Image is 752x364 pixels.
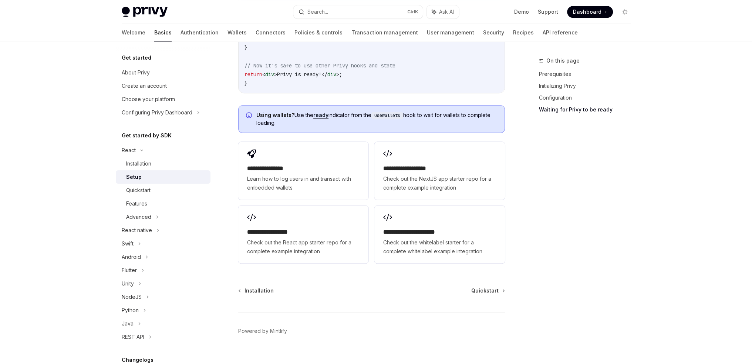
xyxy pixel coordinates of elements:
[426,5,459,19] button: Ask AI
[122,239,134,248] div: Swift
[256,111,497,127] span: Use the indicator from the hook to wait for wallets to complete loading.
[181,24,219,41] a: Authentication
[116,79,210,93] a: Create an account
[265,71,274,78] span: div
[483,24,504,41] a: Security
[351,24,418,41] a: Transaction management
[539,68,637,80] a: Prerequisites
[471,287,499,294] span: Quickstart
[122,24,145,41] a: Welcome
[116,184,210,197] a: Quickstart
[294,24,343,41] a: Policies & controls
[256,112,294,118] strong: Using wallets?
[274,71,277,78] span: >
[539,104,637,116] a: Waiting for Privy to be ready
[546,56,580,65] span: On this page
[238,206,368,263] a: **** **** **** ***Check out the React app starter repo for a complete example integration
[543,24,578,41] a: API reference
[116,170,210,184] a: Setup
[339,71,342,78] span: ;
[126,159,151,168] div: Installation
[122,293,142,301] div: NodeJS
[122,53,151,62] h5: Get started
[374,206,505,263] a: **** **** **** **** ***Check out the whitelabel starter for a complete whitelabel example integra...
[122,146,136,155] div: React
[122,226,152,235] div: React native
[227,24,247,41] a: Wallets
[122,279,134,288] div: Unity
[293,5,423,19] button: Search...CtrlK
[122,68,150,77] div: About Privy
[245,287,274,294] span: Installation
[307,7,328,16] div: Search...
[239,287,274,294] a: Installation
[245,44,247,51] span: }
[122,7,168,17] img: light logo
[277,71,321,78] span: Privy is ready!
[245,80,247,87] span: }
[126,173,142,181] div: Setup
[122,81,167,90] div: Create an account
[407,9,418,15] span: Ctrl K
[122,306,139,315] div: Python
[573,8,601,16] span: Dashboard
[116,197,210,210] a: Features
[126,199,147,208] div: Features
[116,66,210,79] a: About Privy
[247,174,360,192] span: Learn how to log users in and transact with embedded wallets
[245,62,395,69] span: // Now it's safe to use other Privy hooks and state
[122,95,175,104] div: Choose your platform
[471,287,504,294] a: Quickstart
[122,319,134,328] div: Java
[313,112,328,118] a: ready
[439,8,454,16] span: Ask AI
[246,112,253,120] svg: Info
[238,142,368,200] a: **** **** **** *Learn how to log users in and transact with embedded wallets
[538,8,558,16] a: Support
[122,333,144,341] div: REST API
[116,93,210,106] a: Choose your platform
[247,238,360,256] span: Check out the React app starter repo for a complete example integration
[514,8,529,16] a: Demo
[262,71,265,78] span: <
[374,142,505,200] a: **** **** **** ****Check out the NextJS app starter repo for a complete example integration
[427,24,474,41] a: User management
[539,80,637,92] a: Initializing Privy
[122,253,141,261] div: Android
[619,6,631,18] button: Toggle dark mode
[336,71,339,78] span: >
[256,24,286,41] a: Connectors
[154,24,172,41] a: Basics
[383,174,496,192] span: Check out the NextJS app starter repo for a complete example integration
[126,213,151,221] div: Advanced
[122,266,137,275] div: Flutter
[116,157,210,170] a: Installation
[539,92,637,104] a: Configuration
[513,24,534,41] a: Recipes
[245,71,262,78] span: return
[327,71,336,78] span: div
[126,186,151,195] div: Quickstart
[122,108,192,117] div: Configuring Privy Dashboard
[383,238,496,256] span: Check out the whitelabel starter for a complete whitelabel example integration
[567,6,613,18] a: Dashboard
[122,131,172,140] h5: Get started by SDK
[371,112,403,119] code: useWallets
[321,71,327,78] span: </
[238,327,287,335] a: Powered by Mintlify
